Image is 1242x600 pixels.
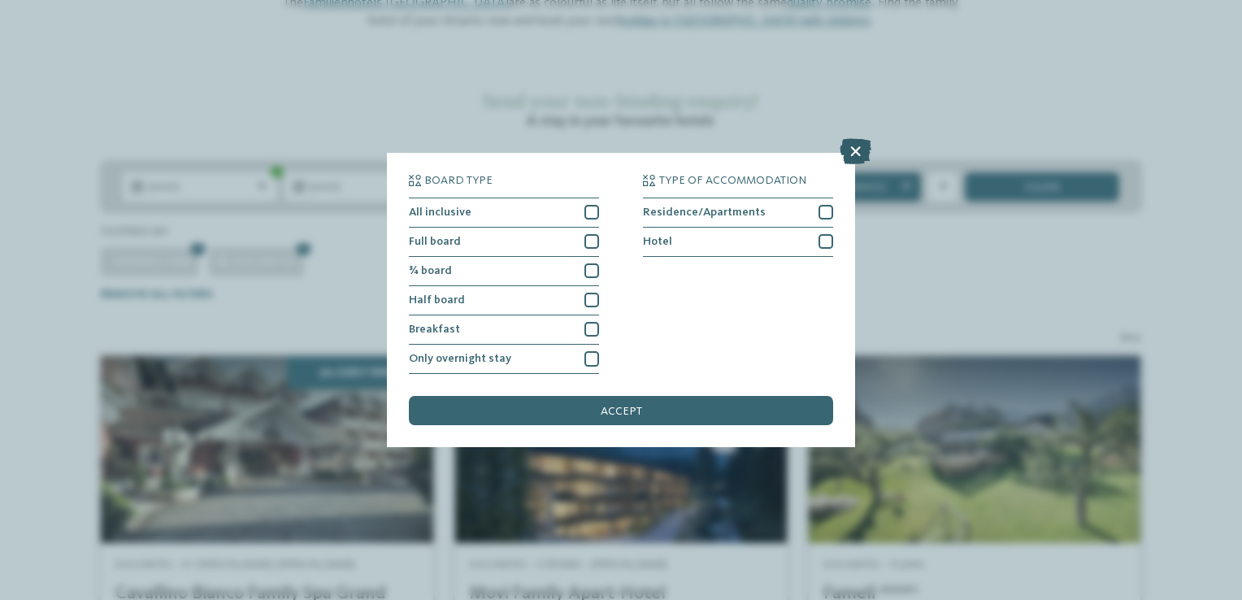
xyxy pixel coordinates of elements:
span: Half board [409,294,465,306]
span: Breakfast [409,324,460,335]
span: Board type [424,175,493,186]
span: Residence/Apartments [643,207,766,218]
span: Type of accommodation [659,175,806,186]
span: Only overnight stay [409,353,511,364]
span: accept [601,406,642,417]
span: ¾ board [409,265,452,276]
span: All inclusive [409,207,471,218]
span: Full board [409,236,461,247]
span: Hotel [643,236,672,247]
